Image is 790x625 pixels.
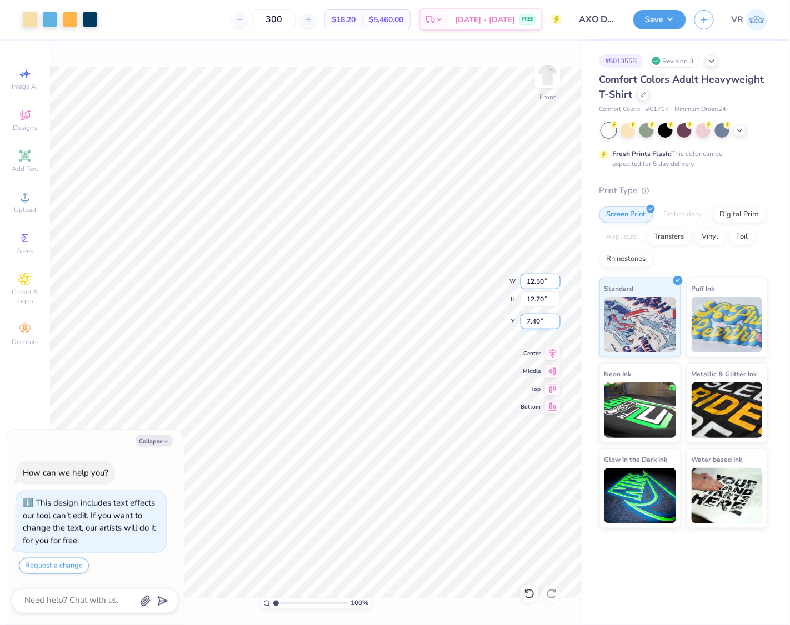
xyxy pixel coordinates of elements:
[351,598,369,608] span: 100 %
[521,385,541,393] span: Top
[729,229,756,245] div: Foil
[522,16,533,23] span: FREE
[675,105,731,114] span: Minimum Order: 24 +
[537,64,559,87] img: Front
[14,205,36,214] span: Upload
[604,368,632,380] span: Neon Ink
[604,283,634,294] span: Standard
[646,105,669,114] span: # C1717
[692,368,757,380] span: Metallic & Glitter Ink
[692,382,763,438] img: Metallic & Glitter Ink
[692,297,763,352] img: Puff Ink
[12,337,38,346] span: Decorate
[657,206,709,223] div: Embroidery
[521,350,541,357] span: Center
[599,251,653,268] div: Rhinestones
[613,149,749,169] div: This color can be expedited for 5 day delivery.
[23,497,156,546] div: This design includes text effects our tool can't edit. If you want to change the text, our artist...
[540,92,556,102] div: Front
[695,229,726,245] div: Vinyl
[762,61,770,74] button: close
[692,468,763,523] img: Water based Ink
[12,82,38,91] span: Image AI
[647,229,692,245] div: Transfers
[252,9,296,29] input: – –
[455,14,515,26] span: [DATE] - [DATE]
[13,123,37,132] span: Designs
[692,283,715,294] span: Puff Ink
[604,468,676,523] img: Glow in the Dark Ink
[332,14,356,26] span: $18.20
[19,558,89,574] button: Request a change
[571,8,625,31] input: Untitled Design
[613,149,672,158] strong: Fresh Prints Flash:
[521,367,541,375] span: Middle
[23,467,108,478] div: How can we help you?
[17,246,34,255] span: Greek
[604,453,668,465] span: Glow in the Dark Ink
[618,61,762,74] div: Image uploaded
[521,403,541,411] span: Bottom
[599,184,768,197] div: Print Type
[136,435,173,447] button: Collapse
[604,297,676,352] img: Standard
[713,206,767,223] div: Digital Print
[604,382,676,438] img: Neon Ink
[6,288,44,305] span: Clipart & logos
[599,206,653,223] div: Screen Print
[12,164,38,173] span: Add Text
[599,105,641,114] span: Comfort Colors
[599,229,644,245] div: Applique
[692,453,743,465] span: Water based Ink
[369,14,403,26] span: $5,460.00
